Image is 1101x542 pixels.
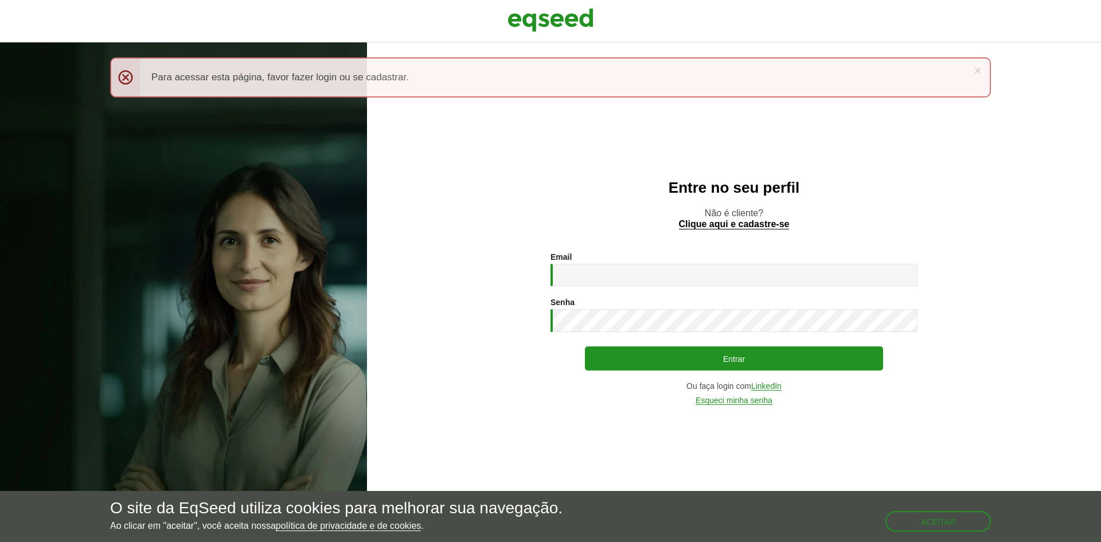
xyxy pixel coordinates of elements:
button: Aceitar [885,511,991,532]
a: LinkedIn [751,382,782,391]
label: Email [550,253,572,261]
a: política de privacidade e de cookies [276,521,421,531]
button: Entrar [585,346,883,371]
div: Ou faça login com [550,382,918,391]
h5: O site da EqSeed utiliza cookies para melhorar sua navegação. [110,500,563,517]
label: Senha [550,298,575,306]
div: Para acessar esta página, favor fazer login ou se cadastrar. [110,57,991,98]
a: Clique aqui e cadastre-se [679,220,790,229]
img: EqSeed Logo [507,6,594,34]
a: Esqueci minha senha [696,396,772,405]
a: × [974,64,981,76]
p: Não é cliente? [390,208,1078,229]
h2: Entre no seu perfil [390,180,1078,196]
p: Ao clicar em "aceitar", você aceita nossa . [110,520,563,531]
